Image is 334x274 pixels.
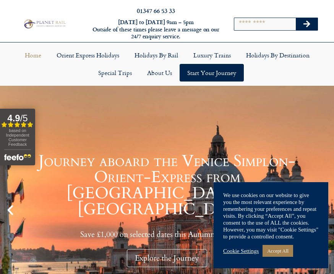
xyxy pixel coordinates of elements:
p: Save £1,000 on selected dates this Autumn and Winter [19,230,315,239]
div: We use cookies on our website to give you the most relevant experience by remembering your prefer... [223,192,319,240]
h1: Journey aboard the Venice Simplon-Orient-Express from [GEOGRAPHIC_DATA] to [GEOGRAPHIC_DATA] [19,153,315,217]
button: Search [296,18,318,30]
a: Cookie Settings [223,248,259,254]
a: About Us [139,64,180,82]
a: Holidays by Rail [127,46,186,64]
h6: [DATE] to [DATE] 9am – 5pm Outside of these times please leave a message on our 24/7 enquiry serv... [91,19,221,40]
div: Previous slide [4,204,17,217]
a: Special Trips [91,64,139,82]
a: 01347 66 53 33 [137,6,175,15]
a: Orient Express Holidays [49,46,127,64]
a: Start your Journey [180,64,244,82]
nav: Menu [4,46,330,82]
a: Accept All [263,245,293,257]
div: Explore the Journey [127,249,207,267]
a: Home [17,46,49,64]
a: Luxury Trains [186,46,238,64]
img: Planet Rail Train Holidays Logo [22,18,67,29]
a: Holidays by Destination [238,46,317,64]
